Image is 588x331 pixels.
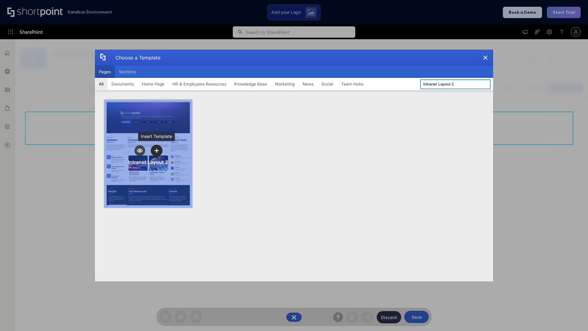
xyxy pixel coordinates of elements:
button: Sections [115,66,140,78]
button: Team Hubs [337,78,367,90]
button: Knowledge Base [230,78,271,90]
div: template selector [95,50,493,281]
button: Social [318,78,337,90]
button: Documents [107,78,138,90]
input: Search [420,79,491,89]
button: HR & Employees Resources [168,78,230,90]
div: Choose a Template [111,50,160,65]
button: News [299,78,318,90]
iframe: Chat Widget [557,302,588,331]
div: Intranet Layout 2 [128,159,168,165]
button: Home Page [138,78,168,90]
button: All [95,78,107,90]
button: Marketing [271,78,299,90]
button: Pages [95,66,115,78]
